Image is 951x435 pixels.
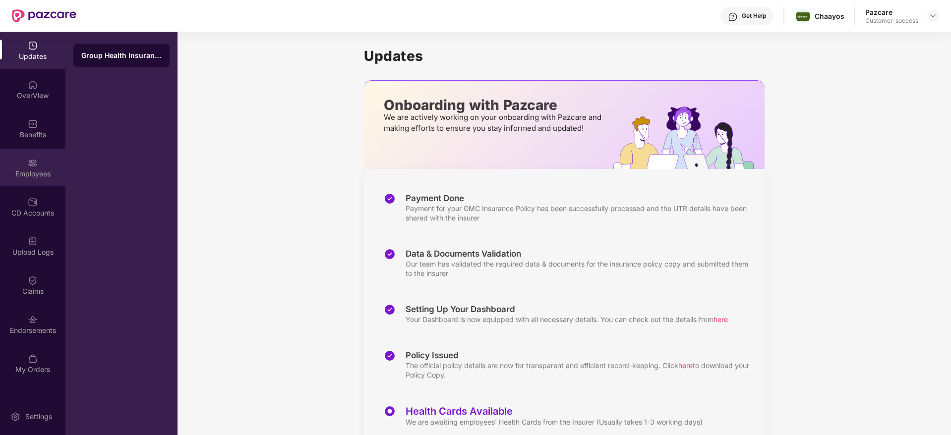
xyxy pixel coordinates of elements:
[406,248,755,259] div: Data & Documents Validation
[81,51,162,60] div: Group Health Insurance
[865,7,918,17] div: Pazcare
[28,41,38,51] img: svg+xml;base64,PHN2ZyBpZD0iVXBkYXRlZCIgeG1sbnM9Imh0dHA6Ly93d3cudzMub3JnLzIwMDAvc3ZnIiB3aWR0aD0iMj...
[28,197,38,207] img: svg+xml;base64,PHN2ZyBpZD0iQ0RfQWNjb3VudHMiIGRhdGEtbmFtZT0iQ0QgQWNjb3VudHMiIHhtbG5zPSJodHRwOi8vd3...
[28,275,38,285] img: svg+xml;base64,PHN2ZyBpZD0iQ2xhaW0iIHhtbG5zPSJodHRwOi8vd3d3LnczLm9yZy8yMDAwL3N2ZyIgd2lkdGg9IjIwIi...
[28,119,38,129] img: svg+xml;base64,PHN2ZyBpZD0iQmVuZWZpdHMiIHhtbG5zPSJodHRwOi8vd3d3LnczLm9yZy8yMDAwL3N2ZyIgd2lkdGg9Ij...
[384,193,396,205] img: svg+xml;base64,PHN2ZyBpZD0iU3RlcC1Eb25lLTMyeDMyIiB4bWxucz0iaHR0cDovL3d3dy53My5vcmcvMjAwMC9zdmciIH...
[10,412,20,422] img: svg+xml;base64,PHN2ZyBpZD0iU2V0dGluZy0yMHgyMCIgeG1sbnM9Imh0dHA6Ly93d3cudzMub3JnLzIwMDAvc3ZnIiB3aW...
[406,315,728,324] div: Your Dashboard is now equipped with all necessary details. You can check out the details from
[22,412,55,422] div: Settings
[384,350,396,362] img: svg+xml;base64,PHN2ZyBpZD0iU3RlcC1Eb25lLTMyeDMyIiB4bWxucz0iaHR0cDovL3d3dy53My5vcmcvMjAwMC9zdmciIH...
[406,417,703,427] div: We are awaiting employees' Health Cards from the Insurer (Usually takes 1-3 working days)
[865,17,918,25] div: Customer_success
[406,259,755,278] div: Our team has validated the required data & documents for the insurance policy copy and submitted ...
[406,361,755,380] div: The official policy details are now for transparent and efficient record-keeping. Click to downlo...
[406,204,755,222] div: Payment for your GMC Insurance Policy has been successfully processed and the UTR details have be...
[406,304,728,315] div: Setting Up Your Dashboard
[929,12,937,20] img: svg+xml;base64,PHN2ZyBpZD0iRHJvcGRvd24tMzJ4MzIiIHhtbG5zPSJodHRwOi8vd3d3LnczLm9yZy8yMDAwL3N2ZyIgd2...
[613,107,765,169] img: hrOnboarding
[28,236,38,246] img: svg+xml;base64,PHN2ZyBpZD0iVXBsb2FkX0xvZ3MiIGRhdGEtbmFtZT0iVXBsb2FkIExvZ3MiIHhtbG5zPSJodHRwOi8vd3...
[815,11,844,21] div: Chaayos
[28,315,38,325] img: svg+xml;base64,PHN2ZyBpZD0iRW5kb3JzZW1lbnRzIiB4bWxucz0iaHR0cDovL3d3dy53My5vcmcvMjAwMC9zdmciIHdpZH...
[713,315,728,324] span: here
[678,361,693,370] span: here
[384,112,604,134] p: We are actively working on your onboarding with Pazcare and making efforts to ensure you stay inf...
[364,48,765,64] h1: Updates
[742,12,766,20] div: Get Help
[406,193,755,204] div: Payment Done
[728,12,738,22] img: svg+xml;base64,PHN2ZyBpZD0iSGVscC0zMngzMiIgeG1sbnM9Imh0dHA6Ly93d3cudzMub3JnLzIwMDAvc3ZnIiB3aWR0aD...
[28,354,38,364] img: svg+xml;base64,PHN2ZyBpZD0iTXlfT3JkZXJzIiBkYXRhLW5hbWU9Ik15IE9yZGVycyIgeG1sbnM9Imh0dHA6Ly93d3cudz...
[384,304,396,316] img: svg+xml;base64,PHN2ZyBpZD0iU3RlcC1Eb25lLTMyeDMyIiB4bWxucz0iaHR0cDovL3d3dy53My5vcmcvMjAwMC9zdmciIH...
[796,12,810,21] img: chaayos.jpeg
[384,248,396,260] img: svg+xml;base64,PHN2ZyBpZD0iU3RlcC1Eb25lLTMyeDMyIiB4bWxucz0iaHR0cDovL3d3dy53My5vcmcvMjAwMC9zdmciIH...
[406,350,755,361] div: Policy Issued
[384,405,396,417] img: svg+xml;base64,PHN2ZyBpZD0iU3RlcC1BY3RpdmUtMzJ4MzIiIHhtbG5zPSJodHRwOi8vd3d3LnczLm9yZy8yMDAwL3N2Zy...
[28,158,38,168] img: svg+xml;base64,PHN2ZyBpZD0iRW1wbG95ZWVzIiB4bWxucz0iaHR0cDovL3d3dy53My5vcmcvMjAwMC9zdmciIHdpZHRoPS...
[406,405,703,417] div: Health Cards Available
[28,80,38,90] img: svg+xml;base64,PHN2ZyBpZD0iSG9tZSIgeG1sbnM9Imh0dHA6Ly93d3cudzMub3JnLzIwMDAvc3ZnIiB3aWR0aD0iMjAiIG...
[12,9,76,22] img: New Pazcare Logo
[384,101,604,109] p: Onboarding with Pazcare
